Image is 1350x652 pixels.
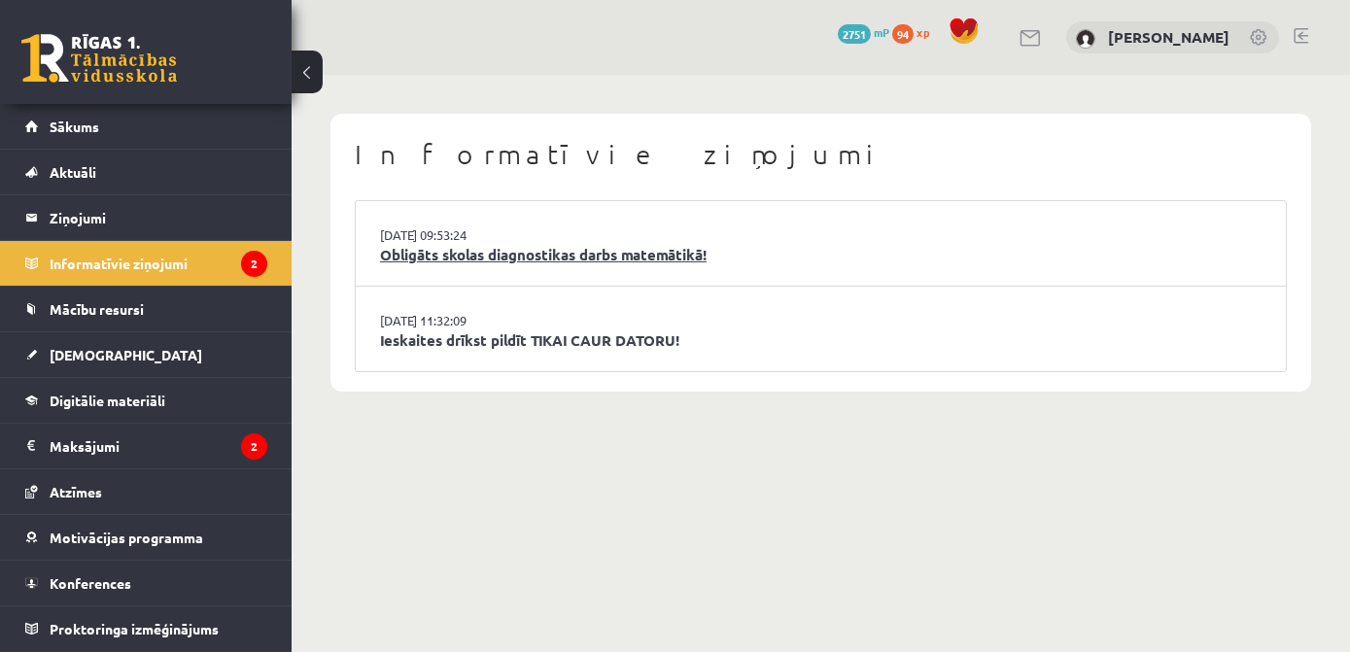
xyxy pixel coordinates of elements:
i: 2 [241,251,267,277]
a: Aktuāli [25,150,267,194]
a: [DEMOGRAPHIC_DATA] [25,332,267,377]
span: Sākums [50,118,99,135]
span: Konferences [50,574,131,592]
a: Ziņojumi [25,195,267,240]
span: mP [874,24,889,40]
a: Mācību resursi [25,287,267,331]
a: Maksājumi2 [25,424,267,468]
legend: Ziņojumi [50,195,267,240]
a: Informatīvie ziņojumi2 [25,241,267,286]
span: Atzīmes [50,483,102,500]
a: Motivācijas programma [25,515,267,560]
a: [PERSON_NAME] [1108,27,1229,47]
a: 94 xp [892,24,939,40]
a: 2751 mP [838,24,889,40]
span: xp [917,24,929,40]
a: Konferences [25,561,267,605]
a: Rīgas 1. Tālmācības vidusskola [21,34,177,83]
span: Digitālie materiāli [50,392,165,409]
span: 94 [892,24,914,44]
h1: Informatīvie ziņojumi [355,138,1287,171]
a: Atzīmes [25,469,267,514]
legend: Maksājumi [50,424,267,468]
span: Aktuāli [50,163,96,181]
span: [DEMOGRAPHIC_DATA] [50,346,202,363]
a: Proktoringa izmēģinājums [25,606,267,651]
i: 2 [241,433,267,460]
legend: Informatīvie ziņojumi [50,241,267,286]
a: [DATE] 09:53:24 [380,225,526,245]
span: Motivācijas programma [50,529,203,546]
span: Proktoringa izmēģinājums [50,620,219,637]
a: Digitālie materiāli [25,378,267,423]
span: 2751 [838,24,871,44]
a: Sākums [25,104,267,149]
a: Obligāts skolas diagnostikas darbs matemātikā! [380,244,1262,266]
img: Džellija Audere [1076,29,1095,49]
span: Mācību resursi [50,300,144,318]
a: Ieskaites drīkst pildīt TIKAI CAUR DATORU! [380,329,1262,352]
a: [DATE] 11:32:09 [380,311,526,330]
